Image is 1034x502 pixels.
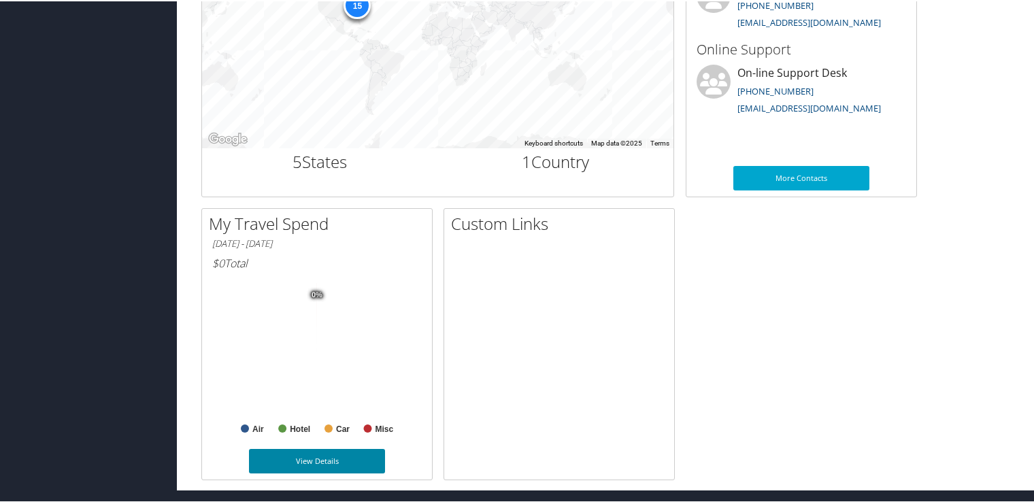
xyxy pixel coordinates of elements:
[737,15,881,27] a: [EMAIL_ADDRESS][DOMAIN_NAME]
[737,84,814,96] a: [PHONE_NUMBER]
[524,137,583,147] button: Keyboard shortcuts
[697,39,906,58] h3: Online Support
[252,423,264,433] text: Air
[205,129,250,147] img: Google
[733,165,869,189] a: More Contacts
[522,149,531,171] span: 1
[205,129,250,147] a: Open this area in Google Maps (opens a new window)
[448,149,664,172] h2: Country
[737,101,881,113] a: [EMAIL_ADDRESS][DOMAIN_NAME]
[312,290,322,298] tspan: 0%
[376,423,394,433] text: Misc
[290,423,310,433] text: Hotel
[293,149,302,171] span: 5
[212,254,422,269] h6: Total
[690,63,913,119] li: On-line Support Desk
[249,448,385,472] a: View Details
[591,138,642,146] span: Map data ©2025
[212,236,422,249] h6: [DATE] - [DATE]
[451,211,674,234] h2: Custom Links
[212,254,224,269] span: $0
[650,138,669,146] a: Terms (opens in new tab)
[209,211,432,234] h2: My Travel Spend
[336,423,350,433] text: Car
[212,149,428,172] h2: States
